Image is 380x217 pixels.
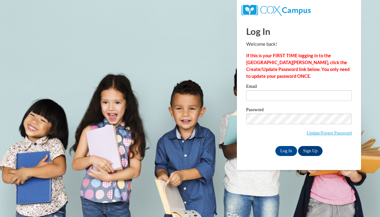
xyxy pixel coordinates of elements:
a: Sign Up [298,146,322,156]
input: Log In [275,146,297,156]
p: Welcome back! [246,41,352,48]
a: Update/Forgot Password [307,130,352,135]
img: COX Campus [242,5,311,16]
label: Email [246,84,352,90]
strong: If this is your FIRST TIME logging in to the [GEOGRAPHIC_DATA][PERSON_NAME], click the Create/Upd... [246,53,350,79]
a: COX Campus [242,7,311,12]
h1: Log In [246,25,352,38]
label: Password [246,107,352,114]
